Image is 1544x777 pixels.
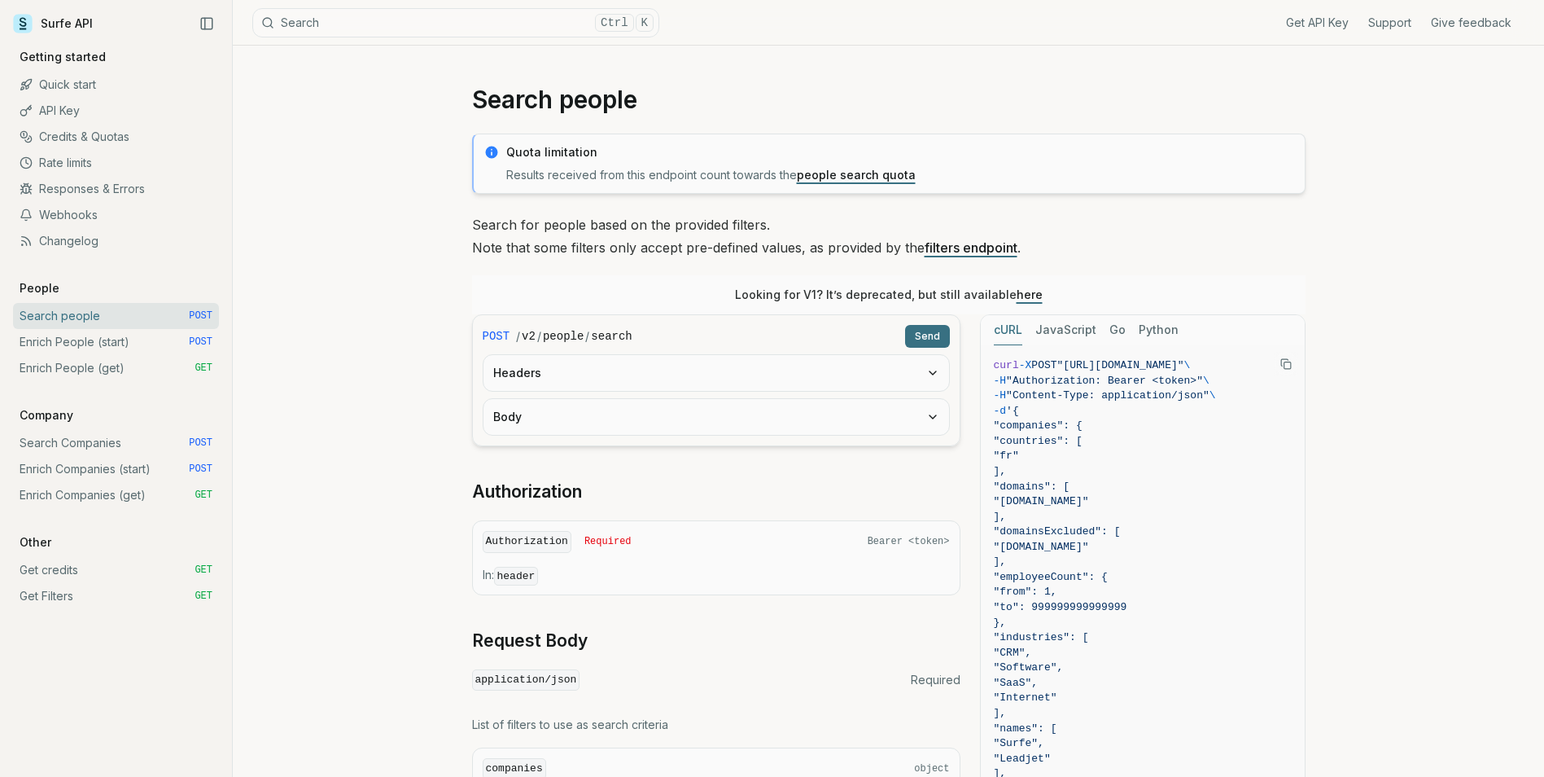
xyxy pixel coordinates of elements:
[994,617,1007,629] span: },
[472,669,580,691] code: application/json
[13,355,219,381] a: Enrich People (get) GET
[1209,389,1216,402] span: \
[13,430,219,456] a: Search Companies POST
[591,328,632,345] code: search
[1006,405,1019,417] span: '{
[13,583,219,609] a: Get Filters GET
[189,309,212,323] span: POST
[994,435,1083,447] span: "countries": [
[911,672,960,688] span: Required
[13,98,219,124] a: API Key
[994,541,1089,553] span: "[DOMAIN_NAME]"
[13,534,58,551] p: Other
[13,557,219,583] a: Get credits GET
[483,567,950,585] p: In:
[925,239,1017,256] a: filters endpoint
[1017,288,1043,301] a: here
[506,144,1295,160] p: Quota limitation
[585,328,589,345] span: /
[13,124,219,150] a: Credits & Quotas
[189,463,212,476] span: POST
[13,72,219,98] a: Quick start
[537,328,541,345] span: /
[994,571,1108,583] span: "employeeCount": {
[13,329,219,355] a: Enrich People (start) POST
[543,328,584,345] code: people
[994,647,1032,659] span: "CRM",
[195,590,212,603] span: GET
[1274,352,1298,376] button: Copy Text
[994,495,1089,507] span: "[DOMAIN_NAME]"
[994,677,1039,689] span: "SaaS",
[13,482,219,508] a: Enrich Companies (get) GET
[472,717,960,733] p: List of filters to use as search criteria
[905,325,950,348] button: Send
[195,11,219,36] button: Collapse Sidebar
[252,8,659,37] button: SearchCtrlK
[506,167,1295,183] p: Results received from this endpoint count towards the
[13,407,80,424] p: Company
[13,303,219,329] a: Search people POST
[914,762,949,775] span: object
[13,456,219,482] a: Enrich Companies (start) POST
[994,691,1057,704] span: "Internet"
[1184,359,1191,371] span: \
[195,489,212,502] span: GET
[735,287,1043,303] p: Looking for V1? It’s deprecated, but still available
[13,228,219,254] a: Changelog
[868,535,950,548] span: Bearer <token>
[636,14,654,32] kbd: K
[994,419,1083,432] span: "companies": {
[994,465,1007,477] span: ],
[13,49,112,65] p: Getting started
[994,555,1007,568] span: ],
[1368,15,1411,31] a: Support
[1035,315,1096,345] button: JavaScript
[483,399,949,435] button: Body
[483,531,571,553] code: Authorization
[195,362,212,375] span: GET
[1006,389,1209,402] span: "Content-Type: application/json"
[13,11,93,36] a: Surfe API
[994,359,1019,371] span: curl
[584,535,632,548] span: Required
[994,753,1051,765] span: "Leadjet"
[595,14,634,32] kbd: Ctrl
[516,328,520,345] span: /
[472,481,582,503] a: Authorization
[1031,359,1056,371] span: POST
[994,601,1127,613] span: "to": 999999999999999
[797,168,916,182] a: people search quota
[1203,375,1209,387] span: \
[13,202,219,228] a: Webhooks
[1139,315,1179,345] button: Python
[1057,359,1184,371] span: "[URL][DOMAIN_NAME]"
[13,280,66,296] p: People
[13,150,219,176] a: Rate limits
[1019,359,1032,371] span: -X
[522,328,536,345] code: v2
[994,375,1007,387] span: -H
[994,511,1007,523] span: ],
[472,213,1306,259] p: Search for people based on the provided filters. Note that some filters only accept pre-defined v...
[994,631,1089,643] span: "industries": [
[994,315,1022,345] button: cURL
[189,336,212,349] span: POST
[994,525,1121,538] span: "domainsExcluded": [
[994,405,1007,417] span: -d
[483,328,510,345] span: POST
[195,564,212,577] span: GET
[483,355,949,391] button: Headers
[994,661,1064,674] span: "Software",
[189,437,212,450] span: POST
[994,722,1057,735] span: "names": [
[472,630,588,652] a: Request Body
[494,567,539,586] code: header
[1431,15,1511,31] a: Give feedback
[1006,375,1203,387] span: "Authorization: Bearer <token>"
[994,389,1007,402] span: -H
[994,586,1057,598] span: "from": 1,
[13,176,219,202] a: Responses & Errors
[1286,15,1349,31] a: Get API Key
[472,85,1306,114] h1: Search people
